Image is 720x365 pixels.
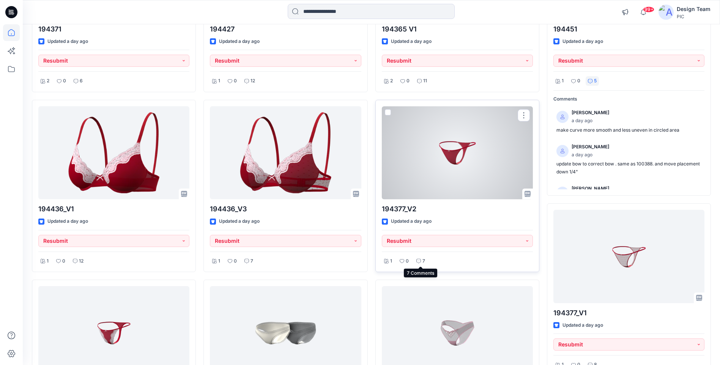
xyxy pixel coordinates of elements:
[577,77,580,85] p: 0
[219,38,260,46] p: Updated a day ago
[47,38,88,46] p: Updated a day ago
[560,115,565,119] svg: avatar
[572,109,609,117] p: [PERSON_NAME]
[63,77,66,85] p: 0
[553,308,704,318] p: 194377_V1
[560,149,565,153] svg: avatar
[382,204,533,214] p: 194377_V2
[390,77,393,85] p: 2
[553,106,704,137] a: [PERSON_NAME]a day agomake curve more smooth and less uneven in circled area
[79,257,84,265] p: 12
[553,95,704,103] p: Comments
[210,106,361,199] a: 194436_V3
[562,38,603,46] p: Updated a day ago
[553,210,704,303] a: 194377_V1
[572,151,609,159] p: a day ago
[594,77,597,85] p: 5
[38,106,189,199] a: 194436_V1
[251,257,253,265] p: 7
[406,257,409,265] p: 0
[38,204,189,214] p: 194436_V1
[234,77,237,85] p: 0
[659,5,674,20] img: avatar
[423,77,427,85] p: 11
[553,24,704,35] p: 194451
[562,77,564,85] p: 1
[210,24,361,35] p: 194427
[47,257,49,265] p: 1
[47,77,49,85] p: 2
[572,117,609,125] p: a day ago
[234,257,237,265] p: 0
[556,160,701,176] p: update bow to correct bow . same as 100388. and move placement down 1/4"
[553,140,704,179] a: [PERSON_NAME]a day agoupdate bow to correct bow . same as 100388. and move placement down 1/4"
[218,77,220,85] p: 1
[556,126,701,134] p: make curve more smooth and less uneven in circled area
[553,182,704,228] a: [PERSON_NAME]a day agoplease adjust back leg line & curve slightly as marked in image. please als...
[218,257,220,265] p: 1
[251,77,255,85] p: 12
[47,217,88,225] p: Updated a day ago
[80,77,83,85] p: 6
[391,38,432,46] p: Updated a day ago
[38,24,189,35] p: 194371
[62,257,65,265] p: 0
[572,185,609,193] p: [PERSON_NAME]
[210,204,361,214] p: 194436_V3
[677,5,711,14] div: Design Team
[677,14,711,19] div: PIC
[562,321,603,329] p: Updated a day ago
[422,257,425,265] p: 7
[390,257,392,265] p: 1
[382,24,533,35] p: 194365 V1
[406,77,410,85] p: 0
[391,217,432,225] p: Updated a day ago
[382,106,533,199] a: 194377_V2
[219,217,260,225] p: Updated a day ago
[572,143,609,151] p: [PERSON_NAME]
[643,6,654,13] span: 99+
